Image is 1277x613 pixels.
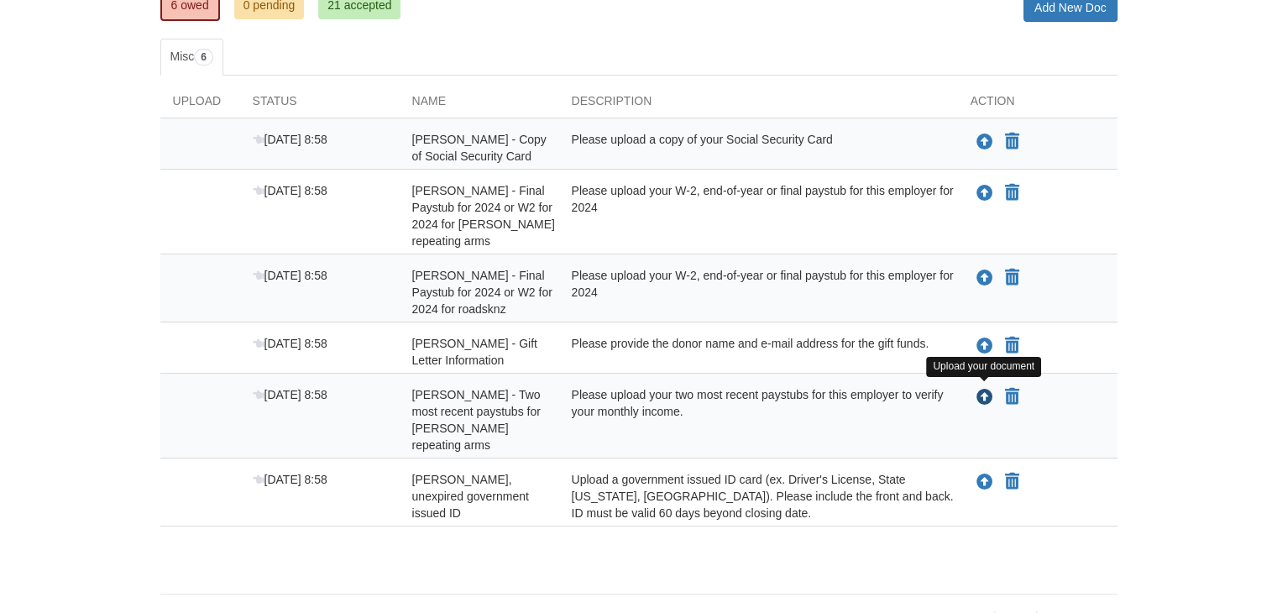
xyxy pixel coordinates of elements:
span: [DATE] 8:58 [253,269,327,282]
span: [DATE] 8:58 [253,184,327,197]
button: Declare christopher rieber - Gift Letter Information not applicable [1003,336,1021,356]
button: Upload christopher rieber - Final Paystub for 2024 or W2 for 2024 for henry repeating arms [975,182,995,204]
button: Declare christopher rieber - Two most recent paystubs for henry repeating arms not applicable [1003,387,1021,407]
span: [DATE] 8:58 [253,133,327,146]
span: [PERSON_NAME] - Gift Letter Information [412,337,537,367]
div: Please upload your W-2, end-of-year or final paystub for this employer for 2024 [559,182,958,249]
span: [PERSON_NAME] - Copy of Social Security Card [412,133,547,163]
span: [DATE] 8:58 [253,388,327,401]
div: Name [400,92,559,118]
span: [PERSON_NAME] - Final Paystub for 2024 or W2 for 2024 for roadsknz [412,269,552,316]
button: Declare christopher rieber - Final Paystub for 2024 or W2 for 2024 for roadsknz not applicable [1003,268,1021,288]
div: Upload your document [926,357,1041,376]
span: [PERSON_NAME], unexpired government issued ID [412,473,529,520]
button: Declare christopher rieber - Copy of Social Security Card not applicable [1003,132,1021,152]
button: Upload christopher rieber - Two most recent paystubs for henry repeating arms [975,386,995,408]
a: Misc [160,39,223,76]
div: Upload a government issued ID card (ex. Driver's License, State [US_STATE], [GEOGRAPHIC_DATA]). P... [559,471,958,521]
div: Please upload your two most recent paystubs for this employer to verify your monthly income. [559,386,958,453]
div: Please upload a copy of your Social Security Card [559,131,958,165]
div: Action [958,92,1117,118]
div: Description [559,92,958,118]
div: Upload [160,92,240,118]
span: [PERSON_NAME] - Final Paystub for 2024 or W2 for 2024 for [PERSON_NAME] repeating arms [412,184,555,248]
button: Upload christopher rieber - Gift Letter Information [975,335,995,357]
div: Please upload your W-2, end-of-year or final paystub for this employer for 2024 [559,267,958,317]
button: Declare christopher rieber - Valid, unexpired government issued ID not applicable [1003,472,1021,492]
span: 6 [194,49,213,65]
button: Upload christopher rieber - Valid, unexpired government issued ID [975,471,995,493]
button: Upload christopher rieber - Copy of Social Security Card [975,131,995,153]
button: Declare christopher rieber - Final Paystub for 2024 or W2 for 2024 for henry repeating arms not a... [1003,183,1021,203]
span: [PERSON_NAME] - Two most recent paystubs for [PERSON_NAME] repeating arms [412,388,541,452]
div: Please provide the donor name and e-mail address for the gift funds. [559,335,958,369]
span: [DATE] 8:58 [253,473,327,486]
button: Upload christopher rieber - Final Paystub for 2024 or W2 for 2024 for roadsknz [975,267,995,289]
span: [DATE] 8:58 [253,337,327,350]
div: Status [240,92,400,118]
